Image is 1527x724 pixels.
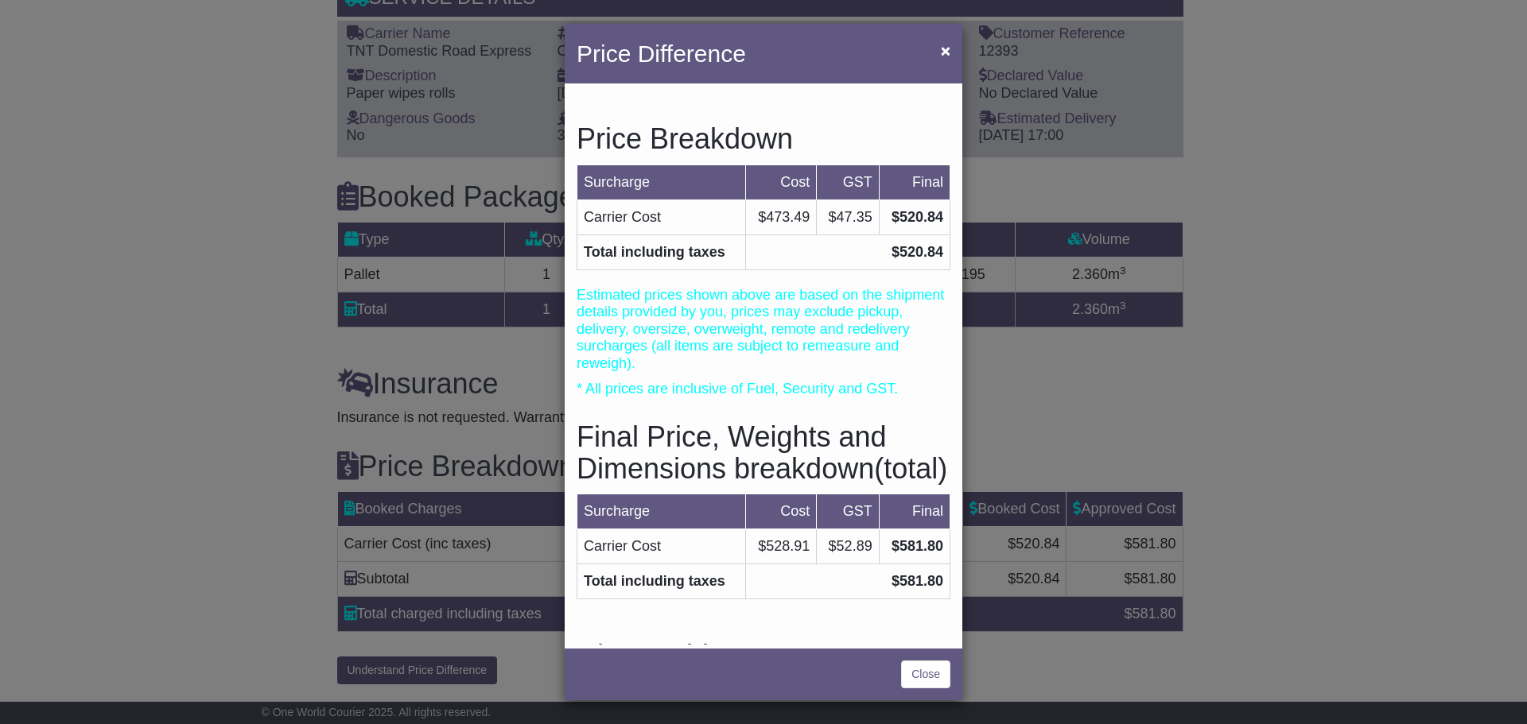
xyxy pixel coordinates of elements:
span: × [941,41,950,60]
td: Surcharge [577,165,746,199]
td: Final [879,494,950,529]
td: Carrier Cost [577,199,746,234]
td: $528.91 [745,529,816,564]
td: $520.84 [745,234,950,269]
h3: Final Price, Weights and Dimensions breakdown(total) [577,421,950,484]
h3: Chargeable Items [577,640,950,672]
h3: Price Breakdown [577,123,950,155]
td: Total including taxes [577,564,746,599]
button: Close [933,34,958,67]
td: $581.80 [879,529,950,564]
td: Cost [745,494,816,529]
td: Final [879,165,950,199]
td: Carrier Cost [577,529,746,564]
td: $47.35 [817,199,879,234]
td: GST [817,494,879,529]
p: Estimated prices shown above are based on the shipment details provided by you, prices may exclud... [577,287,950,373]
td: Total including taxes [577,234,746,269]
a: Close [901,660,950,688]
td: Surcharge [577,494,746,529]
p: * All prices are inclusive of Fuel, Security and GST. [577,381,950,398]
h4: Price Difference [577,36,746,72]
td: Cost [745,165,816,199]
td: $52.89 [817,529,879,564]
td: $581.80 [745,564,950,599]
td: $473.49 [745,199,816,234]
td: $520.84 [879,199,950,234]
td: GST [817,165,879,199]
